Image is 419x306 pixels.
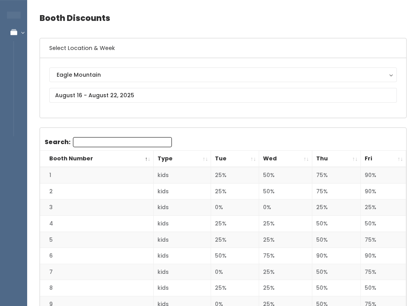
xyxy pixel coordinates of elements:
td: 25% [211,183,259,199]
td: kids [153,199,211,216]
td: kids [153,264,211,280]
td: 75% [361,232,406,248]
td: 6 [40,248,153,264]
td: 90% [361,183,406,199]
th: Booth Number: activate to sort column descending [40,151,153,167]
td: kids [153,248,211,264]
th: Fri: activate to sort column ascending [361,151,406,167]
th: Thu: activate to sort column ascending [312,151,361,167]
td: 25% [259,264,312,280]
td: kids [153,216,211,232]
td: 25% [211,216,259,232]
td: 25% [211,167,259,183]
td: 50% [259,183,312,199]
td: 75% [312,183,361,199]
td: kids [153,167,211,183]
h4: Booth Discounts [40,7,407,29]
td: 3 [40,199,153,216]
td: kids [153,183,211,199]
td: 75% [361,264,406,280]
th: Wed: activate to sort column ascending [259,151,312,167]
td: 50% [312,264,361,280]
td: 7 [40,264,153,280]
td: 50% [361,280,406,296]
td: 25% [259,232,312,248]
td: kids [153,280,211,296]
input: August 16 - August 22, 2025 [49,88,397,103]
td: 25% [361,199,406,216]
td: 25% [259,280,312,296]
td: 0% [211,264,259,280]
td: 50% [312,216,361,232]
td: 25% [312,199,361,216]
td: 90% [361,167,406,183]
td: 75% [259,248,312,264]
div: Eagle Mountain [57,70,390,79]
td: 4 [40,216,153,232]
td: 50% [312,232,361,248]
td: 2 [40,183,153,199]
td: 25% [211,232,259,248]
th: Tue: activate to sort column ascending [211,151,259,167]
h6: Select Location & Week [40,38,406,58]
td: 25% [211,280,259,296]
td: 8 [40,280,153,296]
td: 0% [211,199,259,216]
td: 50% [312,280,361,296]
td: 50% [211,248,259,264]
td: kids [153,232,211,248]
td: 0% [259,199,312,216]
input: Search: [73,137,172,147]
td: 50% [259,167,312,183]
td: 25% [259,216,312,232]
td: 75% [312,167,361,183]
td: 5 [40,232,153,248]
td: 50% [361,216,406,232]
td: 90% [312,248,361,264]
td: 1 [40,167,153,183]
td: 90% [361,248,406,264]
th: Type: activate to sort column ascending [153,151,211,167]
label: Search: [45,137,172,147]
button: Eagle Mountain [49,67,397,82]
